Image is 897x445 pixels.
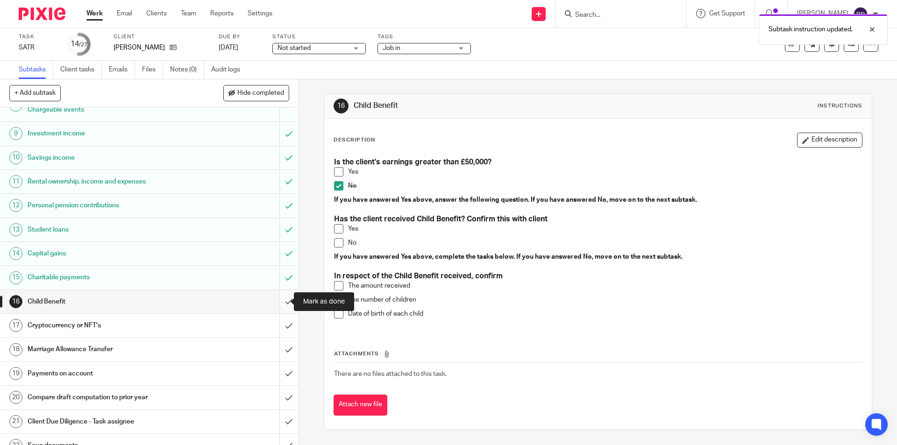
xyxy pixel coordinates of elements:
[797,133,862,148] button: Edit description
[19,33,56,41] label: Task
[334,254,683,260] strong: If you have answered Yes above, complete the tasks below. If you have answered No, move on to the...
[19,61,53,79] a: Subtasks
[348,238,861,247] p: No
[9,319,22,332] div: 17
[853,7,868,21] img: svg%3E
[210,9,234,18] a: Reports
[146,9,167,18] a: Clients
[86,9,103,18] a: Work
[60,61,102,79] a: Client tasks
[28,295,189,309] h1: Child Benefit
[348,224,861,233] p: Yes
[9,175,22,188] div: 11
[142,61,163,79] a: Files
[9,223,22,236] div: 13
[109,61,135,79] a: Emails
[28,415,189,429] h1: Client Due Diligence - Task assignee
[170,61,204,79] a: Notes (0)
[28,390,189,404] h1: Compare draft computation to prior year
[71,39,87,49] div: 14
[28,342,189,356] h1: Marriage Allowance Transfer
[219,44,238,51] span: [DATE]
[117,9,132,18] a: Email
[237,90,284,97] span: Hide completed
[334,371,447,377] span: There are no files attached to this task.
[769,25,853,34] p: Subtask instruction updated.
[334,136,375,144] p: Description
[818,102,862,110] div: Instructions
[377,33,471,41] label: Tags
[219,33,261,41] label: Due by
[28,198,189,212] h1: Personal pension contributions
[28,151,189,165] h1: Savings income
[9,295,22,308] div: 16
[334,158,491,166] strong: Is the client's earnings greater than £50,000?
[334,351,379,356] span: Attachments
[9,271,22,284] div: 15
[348,309,861,318] p: Date of birth of each child
[334,197,697,203] strong: If you have answered Yes above, answer the following question. If you have answered No, move on t...
[334,215,548,223] strong: Has the client received Child Benefit? Confirm this with client
[9,151,22,164] div: 10
[9,391,22,404] div: 20
[348,295,861,304] p: The number of children
[114,43,165,52] p: [PERSON_NAME]
[9,247,22,260] div: 14
[19,43,56,52] div: SATR
[9,199,22,212] div: 12
[354,101,618,111] h1: Child Benefit
[248,9,272,18] a: Settings
[383,45,400,51] span: Job in
[181,9,196,18] a: Team
[28,367,189,381] h1: Payments on account
[28,247,189,261] h1: Capital gains
[334,272,503,280] strong: In respect of the Child Benefit received, confirm
[79,42,87,47] small: /27
[272,33,366,41] label: Status
[9,85,61,101] button: + Add subtask
[9,415,22,428] div: 21
[28,223,189,237] h1: Student loans
[211,61,247,79] a: Audit logs
[348,281,861,290] p: The amount received
[334,99,349,113] div: 16
[114,33,207,41] label: Client
[278,45,311,51] span: Not started
[334,395,387,416] button: Attach new file
[28,175,189,189] h1: Rental ownership, income and expenses
[348,181,861,191] p: No
[28,318,189,332] h1: Cryptocurrency or NFT's
[19,7,65,20] img: Pixie
[9,367,22,380] div: 19
[9,343,22,356] div: 18
[223,85,289,101] button: Hide completed
[28,270,189,284] h1: Charitable payments
[9,127,22,140] div: 9
[28,127,189,141] h1: Investment income
[348,167,861,177] p: Yes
